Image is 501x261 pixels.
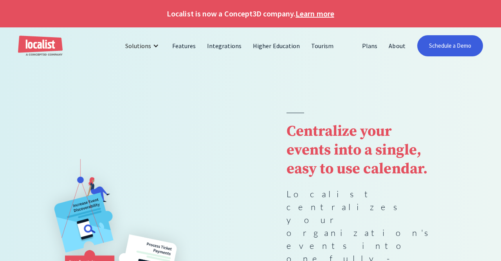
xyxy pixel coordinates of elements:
a: About [383,36,411,55]
a: Tourism [306,36,339,55]
a: Learn more [296,8,334,20]
a: Higher Education [247,36,306,55]
a: Integrations [202,36,247,55]
div: Solutions [119,36,167,55]
a: Features [167,36,202,55]
a: Schedule a Demo [417,35,483,56]
strong: Centralize your events into a single, easy to use calendar. [287,122,427,178]
a: Plans [357,36,383,55]
div: Solutions [125,41,151,50]
a: home [18,36,63,56]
